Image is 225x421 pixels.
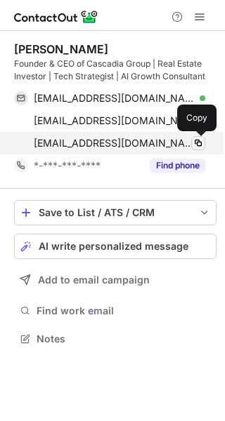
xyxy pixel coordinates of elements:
span: Find work email [37,305,211,317]
button: Add to email campaign [14,267,217,293]
span: [EMAIL_ADDRESS][DOMAIN_NAME] [34,92,195,105]
button: Reveal Button [150,159,205,173]
div: [PERSON_NAME] [14,42,108,56]
div: Save to List / ATS / CRM [39,207,192,218]
button: Notes [14,329,217,349]
span: [EMAIL_ADDRESS][DOMAIN_NAME] [34,137,195,149]
button: save-profile-one-click [14,200,217,225]
span: [EMAIL_ADDRESS][DOMAIN_NAME] [34,114,195,127]
button: AI write personalized message [14,234,217,259]
span: AI write personalized message [39,241,188,252]
div: Founder & CEO of Cascadia Group | Real Estate Investor | Tech Strategist | AI Growth Consultant [14,58,217,83]
span: Add to email campaign [38,274,150,286]
img: ContactOut v5.3.10 [14,8,98,25]
button: Find work email [14,301,217,321]
span: Notes [37,333,211,345]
